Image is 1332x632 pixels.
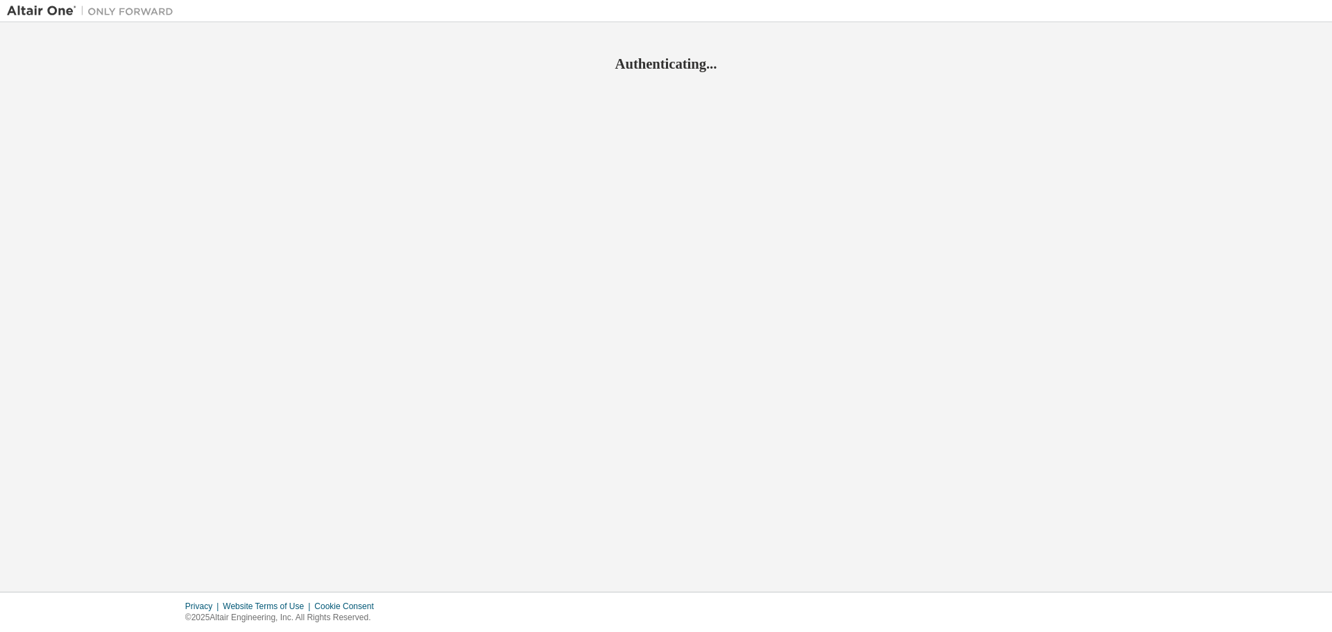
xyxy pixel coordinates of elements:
h2: Authenticating... [7,55,1325,73]
p: © 2025 Altair Engineering, Inc. All Rights Reserved. [185,612,382,624]
img: Altair One [7,4,180,18]
div: Privacy [185,601,223,612]
div: Cookie Consent [314,601,382,612]
div: Website Terms of Use [223,601,314,612]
